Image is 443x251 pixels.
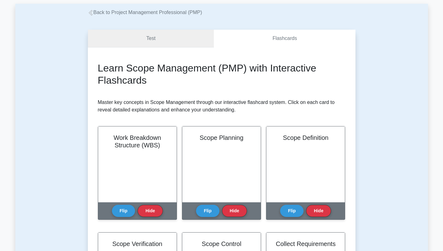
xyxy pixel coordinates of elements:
[214,30,355,47] a: Flashcards
[190,240,253,248] h2: Scope Control
[274,240,337,248] h2: Collect Requirements
[98,99,345,114] p: Master key concepts in Scope Management through our interactive flashcard system. Click on each c...
[88,30,214,47] a: Test
[106,134,169,149] h2: Work Breakdown Structure (WBS)
[98,62,345,86] h2: Learn Scope Management (PMP) with Interactive Flashcards
[106,240,169,248] h2: Scope Verification
[306,205,331,217] button: Hide
[280,205,304,217] button: Flip
[88,10,202,15] a: Back to Project Management Professional (PMP)
[222,205,247,217] button: Hide
[196,205,219,217] button: Flip
[138,205,163,217] button: Hide
[190,134,253,141] h2: Scope Planning
[274,134,337,141] h2: Scope Definition
[112,205,135,217] button: Flip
